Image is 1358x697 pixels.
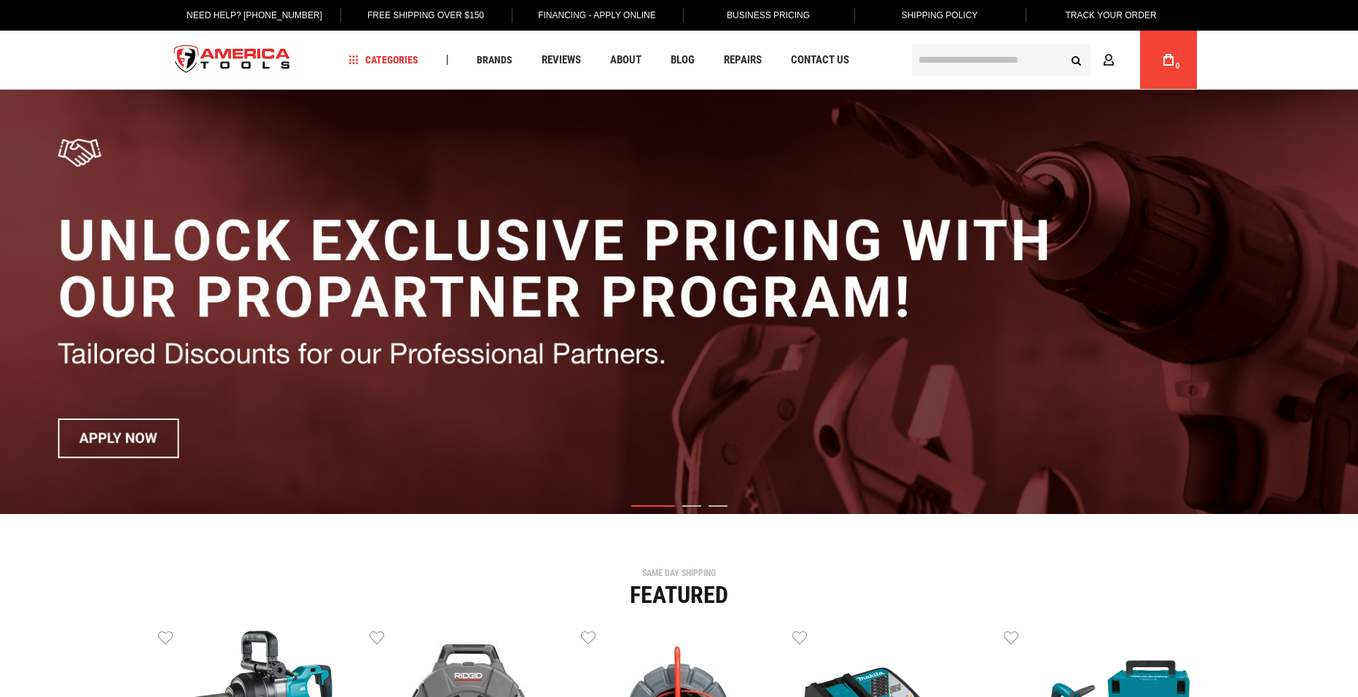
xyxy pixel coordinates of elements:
[671,55,695,66] span: Blog
[724,55,762,66] span: Repairs
[158,569,1201,577] div: SAME DAY SHIPPING
[535,50,588,70] a: Reviews
[542,55,581,66] span: Reviews
[1063,46,1090,74] button: Search
[791,55,849,66] span: Contact Us
[162,33,303,87] a: store logo
[1176,62,1180,70] span: 0
[342,50,425,70] a: Categories
[610,55,641,66] span: About
[348,55,418,65] span: Categories
[470,50,519,70] a: Brands
[717,50,768,70] a: Repairs
[664,50,701,70] a: Blog
[604,50,648,70] a: About
[477,55,512,65] span: Brands
[1155,31,1182,89] a: 0
[162,33,303,87] img: America Tools
[902,10,978,20] span: Shipping Policy
[158,583,1201,607] div: Featured
[784,50,856,70] a: Contact Us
